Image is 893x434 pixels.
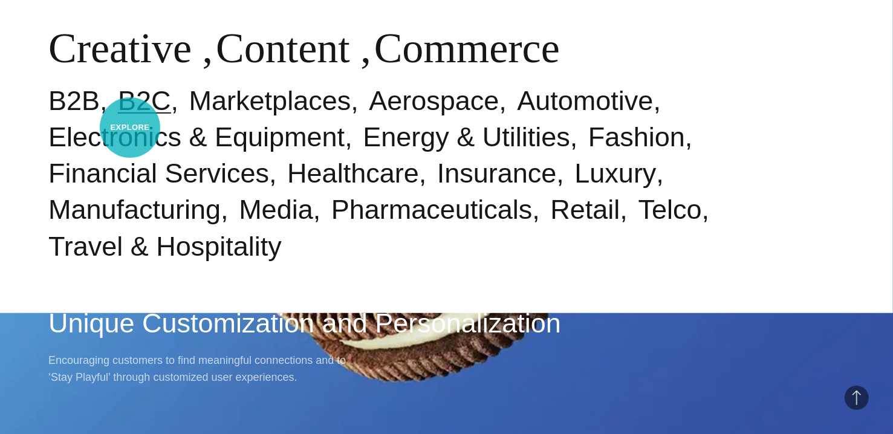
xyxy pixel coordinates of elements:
[48,121,345,152] a: Electronics & Equipment
[48,85,100,116] a: B2B
[575,158,657,189] a: Luxury
[48,158,269,189] a: Financial Services
[48,194,221,225] a: Manufacturing
[369,85,499,116] a: Aerospace
[118,85,171,116] a: B2C
[638,194,702,225] a: Telco
[48,231,282,262] a: Travel & Hospitality
[331,194,533,225] a: Pharmaceuticals
[363,121,570,152] a: Energy & Utilities
[48,25,192,71] a: Creative
[287,158,419,189] a: Healthcare
[845,386,869,410] button: Back to Top
[374,25,560,71] a: Commerce
[239,194,313,225] a: Media
[517,85,653,116] a: Automotive
[48,305,845,342] h2: Unique Customization and Personalization
[48,352,351,386] p: Encouraging customers to find meaningful connections and to ‘Stay Playful’ through customized use...
[588,121,685,152] a: Fashion
[216,25,350,71] a: Content
[437,158,557,189] a: Insurance
[203,25,213,71] span: ,
[551,194,620,225] a: Retail
[189,85,351,116] a: Marketplaces
[360,25,371,71] span: ,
